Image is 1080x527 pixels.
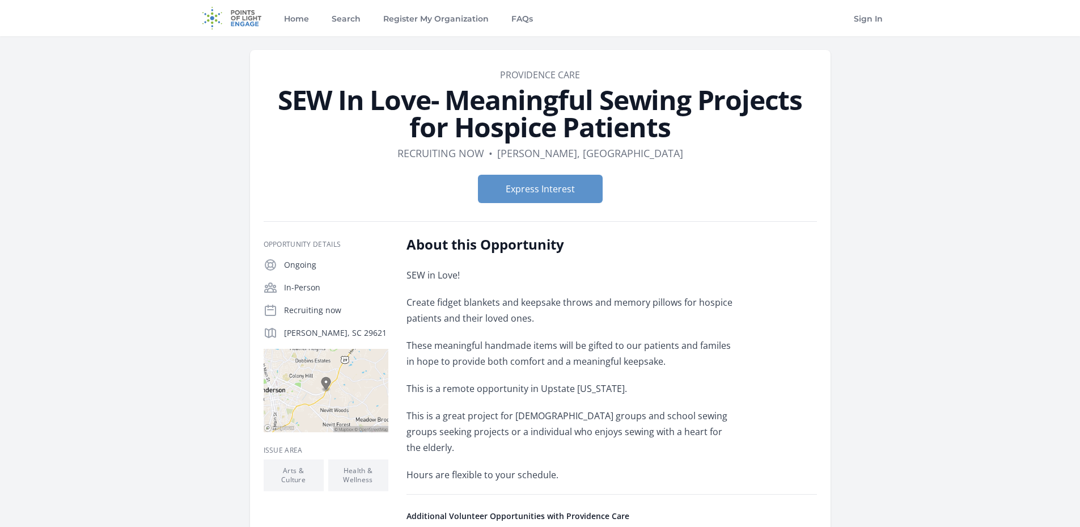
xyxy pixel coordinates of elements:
li: Arts & Culture [264,459,324,491]
div: • [489,145,493,161]
img: Map [264,349,388,432]
button: Express Interest [478,175,603,203]
p: This is a great project for [DEMOGRAPHIC_DATA] groups and school sewing groups seeking projects o... [406,408,738,456]
h2: About this Opportunity [406,235,738,254]
p: Hours are flexible to your schedule. [406,467,738,483]
p: In-Person [284,282,388,293]
p: This is a remote opportunity in Upstate [US_STATE]. [406,381,738,397]
h1: SEW In Love- Meaningful Sewing Projects for Hospice Patients [264,86,817,141]
h3: Opportunity Details [264,240,388,249]
p: These meaningful handmade items will be gifted to our patients and familes in hope to provide bot... [406,338,738,369]
p: Create fidget blankets and keepsake throws and memory pillows for hospice patients and their love... [406,294,738,326]
p: [PERSON_NAME], SC 29621 [284,327,388,339]
a: Providence Care [500,69,580,81]
p: SEW in Love! [406,267,738,283]
p: Recruiting now [284,305,388,316]
dd: Recruiting now [397,145,484,161]
p: Ongoing [284,259,388,271]
h3: Issue area [264,446,388,455]
dd: [PERSON_NAME], [GEOGRAPHIC_DATA] [497,145,683,161]
li: Health & Wellness [328,459,388,491]
h4: Additional Volunteer Opportunities with Providence Care [406,511,817,522]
